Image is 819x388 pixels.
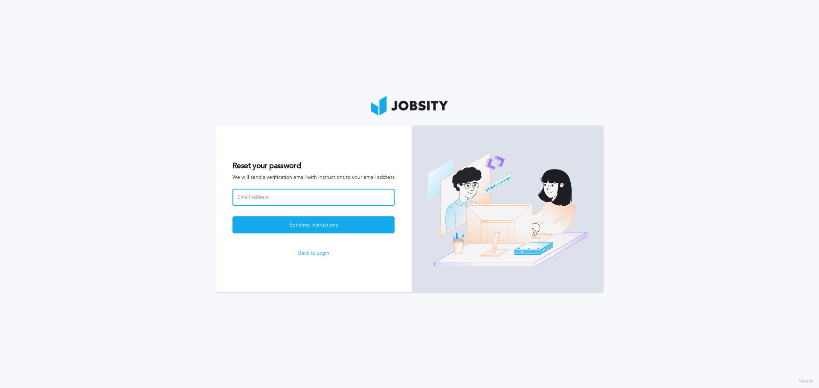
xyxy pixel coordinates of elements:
[232,161,395,170] h2: Reset your password
[233,217,394,234] div: Send me instructions
[232,250,395,256] a: Back to Login
[232,189,395,206] input: Email address
[232,216,395,233] button: Send me instructions
[232,175,395,181] span: We will send a verification email with instructions to your email address
[799,379,815,384] label: Version:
